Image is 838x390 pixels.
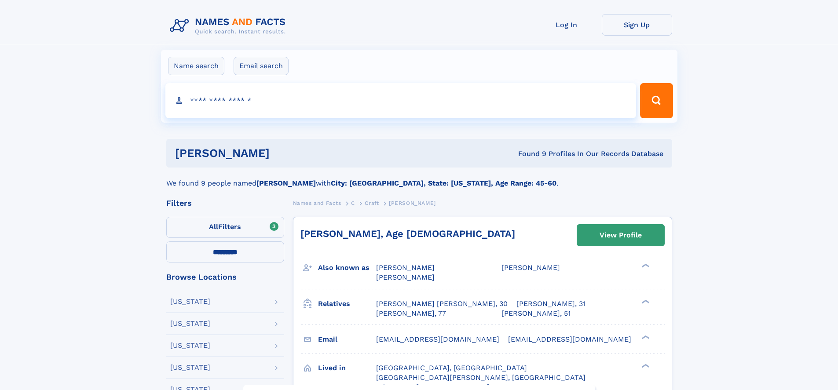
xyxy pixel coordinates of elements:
[293,197,341,208] a: Names and Facts
[170,342,210,349] div: [US_STATE]
[318,361,376,375] h3: Lived in
[170,320,210,327] div: [US_STATE]
[531,14,602,36] a: Log In
[234,57,289,75] label: Email search
[166,14,293,38] img: Logo Names and Facts
[501,309,571,318] a: [PERSON_NAME], 51
[166,217,284,238] label: Filters
[389,200,436,206] span: [PERSON_NAME]
[394,149,663,159] div: Found 9 Profiles In Our Records Database
[501,263,560,272] span: [PERSON_NAME]
[318,332,376,347] h3: Email
[508,335,631,343] span: [EMAIL_ADDRESS][DOMAIN_NAME]
[331,179,556,187] b: City: [GEOGRAPHIC_DATA], State: [US_STATE], Age Range: 45-60
[376,273,435,281] span: [PERSON_NAME]
[209,222,218,231] span: All
[256,179,316,187] b: [PERSON_NAME]
[600,225,642,245] div: View Profile
[318,260,376,275] h3: Also known as
[351,197,355,208] a: C
[166,273,284,281] div: Browse Locations
[516,299,586,309] a: [PERSON_NAME], 31
[165,83,637,118] input: search input
[175,148,394,159] h1: [PERSON_NAME]
[602,14,672,36] a: Sign Up
[376,373,586,382] span: [GEOGRAPHIC_DATA][PERSON_NAME], [GEOGRAPHIC_DATA]
[376,335,499,343] span: [EMAIL_ADDRESS][DOMAIN_NAME]
[376,364,527,372] span: [GEOGRAPHIC_DATA], [GEOGRAPHIC_DATA]
[640,83,673,118] button: Search Button
[640,299,650,304] div: ❯
[640,334,650,340] div: ❯
[376,309,446,318] a: [PERSON_NAME], 77
[170,364,210,371] div: [US_STATE]
[577,225,664,246] a: View Profile
[300,228,515,239] a: [PERSON_NAME], Age [DEMOGRAPHIC_DATA]
[166,199,284,207] div: Filters
[365,200,379,206] span: Craft
[166,168,672,189] div: We found 9 people named with .
[640,263,650,269] div: ❯
[365,197,379,208] a: Craft
[318,296,376,311] h3: Relatives
[170,298,210,305] div: [US_STATE]
[351,200,355,206] span: C
[640,363,650,368] div: ❯
[376,263,435,272] span: [PERSON_NAME]
[376,299,508,309] a: [PERSON_NAME] [PERSON_NAME], 30
[168,57,224,75] label: Name search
